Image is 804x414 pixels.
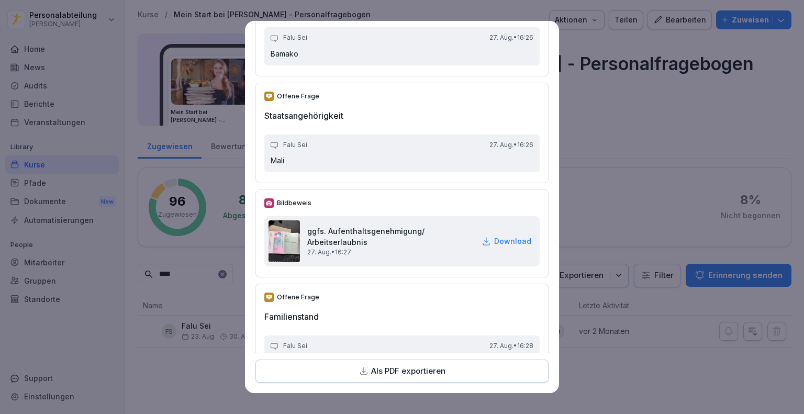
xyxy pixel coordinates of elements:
p: Falu Sei [283,141,307,150]
button: Als PDF exportieren [255,360,549,383]
p: Download [494,236,531,247]
p: Bamako [271,49,533,59]
p: Falu Sei [283,342,307,351]
p: Bildbeweis [277,198,311,208]
p: 27. Aug. • 16:27 [307,248,474,257]
p: 27. Aug. • 16:28 [489,342,533,351]
p: Offene Frage [277,293,319,302]
h2: ggfs. Aufenthaltsgenehmigung/ Arbeitserlaubnis [307,226,474,248]
h2: Staatsangehörigkeit [264,109,540,122]
p: Als PDF exportieren [371,365,445,377]
p: 27. Aug. • 16:26 [489,141,533,150]
h2: Familienstand [264,310,540,323]
p: Falu Sei [283,33,307,42]
p: Offene Frage [277,92,319,101]
img: lw415at0oob8vps590ap2z83.png [269,220,300,262]
p: Mali [271,155,533,166]
p: 27. Aug. • 16:26 [489,33,533,42]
